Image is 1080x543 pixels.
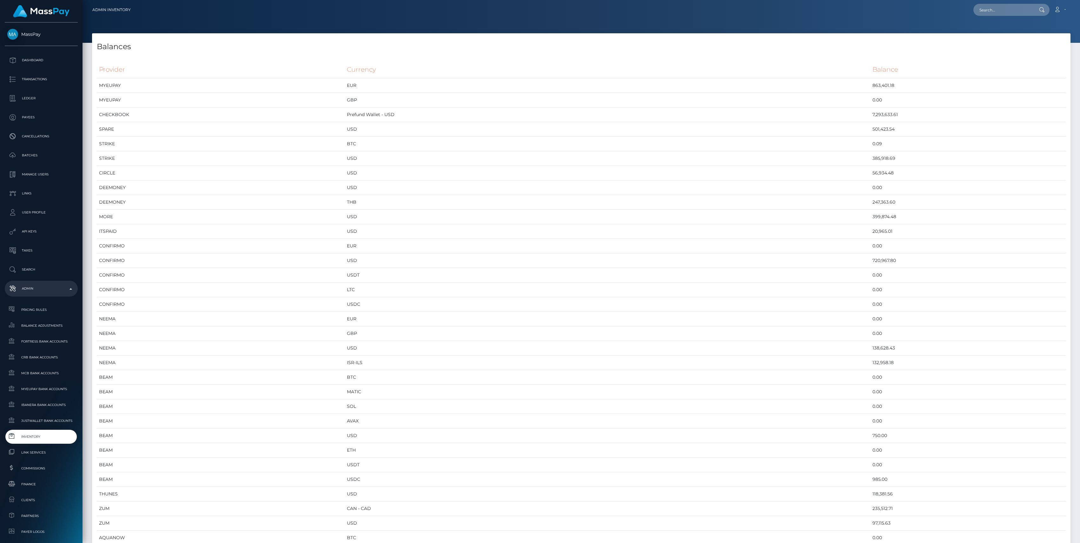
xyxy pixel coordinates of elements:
td: GBP [345,93,871,108]
td: USD [345,253,871,268]
span: Ibanera Bank Accounts [7,401,75,409]
td: CONFIRMO [97,297,345,312]
td: 720,967.80 [870,253,1066,268]
a: Clients [5,493,78,507]
td: 0.00 [870,268,1066,283]
td: 0.00 [870,414,1066,429]
a: Link Services [5,446,78,459]
td: USD [345,166,871,180]
td: MYEUPAY [97,78,345,93]
td: NEEMA [97,356,345,370]
td: 247,363.60 [870,195,1066,210]
td: USD [345,180,871,195]
td: USD [345,122,871,137]
td: Prefund Wallet - USD [345,108,871,122]
a: JustWallet Bank Accounts [5,414,78,428]
p: Admin [7,284,75,293]
a: Manage Users [5,167,78,182]
a: Payees [5,109,78,125]
h4: Balances [97,41,1066,52]
td: 118,381.56 [870,487,1066,501]
td: 501,423.54 [870,122,1066,137]
td: BTC [345,137,871,151]
td: GBP [345,326,871,341]
td: USDT [345,268,871,283]
img: MassPay Logo [13,5,70,17]
td: LTC [345,283,871,297]
span: Finance [7,481,75,488]
td: 20,965.01 [870,224,1066,239]
td: USD [345,487,871,501]
span: MCB Bank Accounts [7,370,75,377]
a: Admin Inventory [92,3,131,16]
p: Ledger [7,94,75,103]
span: Clients [7,496,75,504]
a: Ibanera Bank Accounts [5,398,78,412]
td: SOL [345,399,871,414]
a: Cancellations [5,128,78,144]
td: 7,293,633.61 [870,108,1066,122]
span: Partners [7,512,75,520]
a: Taxes [5,243,78,258]
td: DEEMONEY [97,180,345,195]
a: Partners [5,509,78,523]
img: MassPay [7,29,18,40]
td: STRIKE [97,151,345,166]
td: 0.00 [870,370,1066,385]
td: 97,115.63 [870,516,1066,531]
td: USDT [345,458,871,472]
p: Links [7,189,75,198]
a: API Keys [5,224,78,239]
td: USD [345,429,871,443]
p: User Profile [7,208,75,217]
td: BEAM [97,414,345,429]
a: Balance Adjustments [5,319,78,332]
td: 0.09 [870,137,1066,151]
a: User Profile [5,205,78,220]
a: Commissions [5,461,78,475]
td: BEAM [97,399,345,414]
td: 750.00 [870,429,1066,443]
th: Currency [345,61,871,78]
span: Inventory [7,433,75,440]
td: 0.00 [870,239,1066,253]
a: Search [5,262,78,278]
td: DEEMONEY [97,195,345,210]
span: Link Services [7,449,75,456]
td: USDC [345,297,871,312]
td: CONFIRMO [97,283,345,297]
td: 0.00 [870,312,1066,326]
td: 399,874.48 [870,210,1066,224]
th: Provider [97,61,345,78]
span: Pricing Rules [7,306,75,313]
td: NEEMA [97,326,345,341]
td: BEAM [97,370,345,385]
a: Links [5,186,78,201]
p: Cancellations [7,132,75,141]
span: Balance Adjustments [7,322,75,329]
td: BEAM [97,472,345,487]
a: MyEUPay Bank Accounts [5,382,78,396]
a: Inventory [5,430,78,443]
td: THB [345,195,871,210]
td: 0.00 [870,283,1066,297]
td: 385,918.69 [870,151,1066,166]
td: CONFIRMO [97,268,345,283]
span: Fortress Bank Accounts [7,338,75,345]
p: Search [7,265,75,274]
td: CONFIRMO [97,253,345,268]
span: Payer Logos [7,528,75,535]
td: THUNES [97,487,345,501]
a: Finance [5,477,78,491]
td: 56,934.48 [870,166,1066,180]
td: MATIC [345,385,871,399]
td: EUR [345,239,871,253]
span: CRB Bank Accounts [7,354,75,361]
td: 0.00 [870,297,1066,312]
td: BEAM [97,443,345,458]
th: Balance [870,61,1066,78]
td: 235,512.71 [870,501,1066,516]
span: Commissions [7,465,75,472]
td: ITSPAID [97,224,345,239]
td: EUR [345,312,871,326]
